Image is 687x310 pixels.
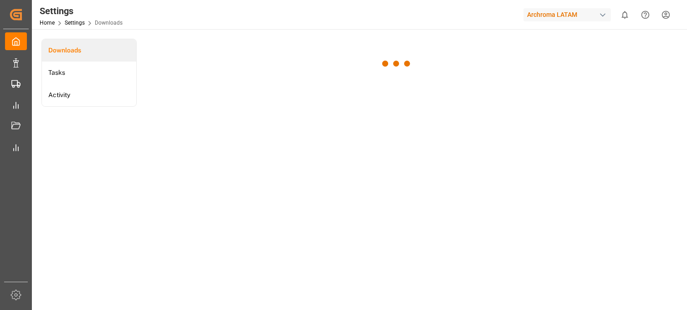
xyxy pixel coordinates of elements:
div: Settings [40,4,123,18]
a: Tasks [42,62,136,84]
button: show 0 new notifications [615,5,635,25]
a: Downloads [42,39,136,62]
a: Activity [42,84,136,106]
div: Archroma LATAM [523,8,611,21]
button: Archroma LATAM [523,6,615,23]
a: Settings [65,20,85,26]
a: Home [40,20,55,26]
button: Help Center [635,5,656,25]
